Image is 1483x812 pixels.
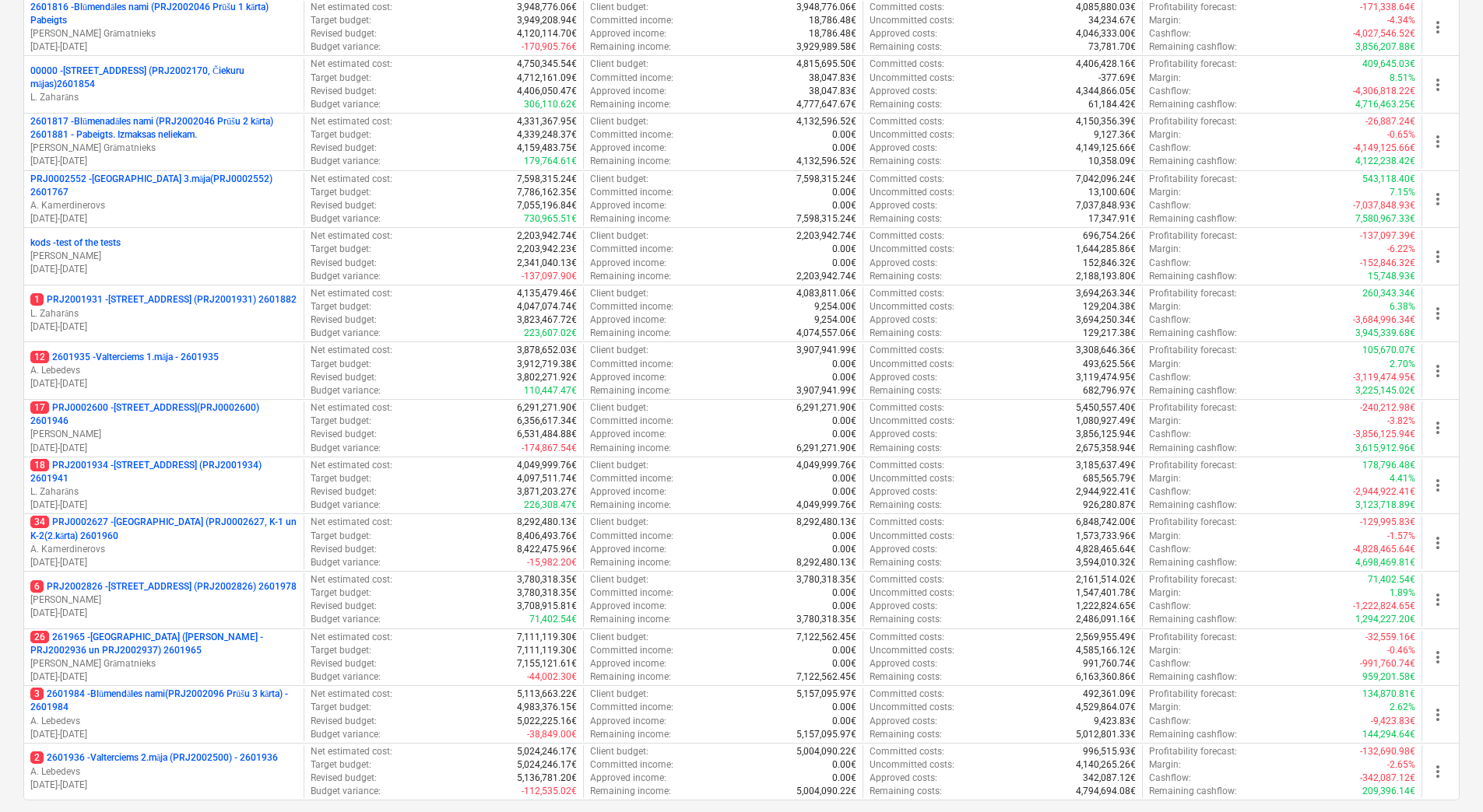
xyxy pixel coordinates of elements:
p: 18,786.48€ [809,14,856,27]
p: Profitability forecast : [1149,287,1237,300]
p: 696,754.26€ [1083,229,1136,243]
p: 7,037,848.93€ [1076,199,1136,212]
p: 0.00€ [832,243,856,256]
p: 409,645.03€ [1362,58,1415,71]
p: Remaining income : [590,40,671,54]
p: A. Kamerdinerovs [30,543,297,556]
p: 3,948,776.06€ [796,1,856,14]
p: Revised budget : [311,371,377,384]
p: [PERSON_NAME] Grāmatnieks [30,142,297,155]
p: 9,254.00€ [814,313,856,327]
p: Remaining costs : [870,384,942,397]
p: -4,306,818.22€ [1353,85,1415,98]
p: Budget variance : [311,155,381,168]
p: 4,074,557.06€ [796,327,856,340]
p: 0.00€ [832,186,856,199]
p: 17,347.91€ [1088,212,1136,226]
p: L. Zaharāns [30,485,297,499]
p: 7,786,162.35€ [517,186,577,199]
p: Cashflow : [1149,85,1191,98]
p: Budget variance : [311,40,381,54]
div: 2601817 -Blūmenadāles nami (PRJ2002046 Prūšu 2 kārta) 2601881 - Pabeigts. Izmaksas neliekam.[PERS... [30,115,297,169]
p: Margin : [1149,358,1181,371]
p: 73,781.70€ [1088,40,1136,54]
p: Approved income : [590,371,666,384]
p: Client budget : [590,58,648,71]
p: Client budget : [590,115,648,128]
p: Remaining cashflow : [1149,212,1237,226]
p: Target budget : [311,186,371,199]
p: Approved costs : [870,371,937,384]
p: 18,786.48€ [809,27,856,40]
p: 4,750,345.54€ [517,58,577,71]
p: -3,684,996.34€ [1353,313,1415,327]
p: Net estimated cost : [311,344,392,357]
p: 4,716,463.25€ [1355,98,1415,111]
div: 26261965 -[GEOGRAPHIC_DATA] ([PERSON_NAME] - PRJ2002936 un PRJ2002937) 2601965[PERSON_NAME] Grāma... [30,631,297,684]
p: -137,097.90€ [522,270,577,283]
p: 261965 - [GEOGRAPHIC_DATA] ([PERSON_NAME] - PRJ2002936 un PRJ2002937) 2601965 [30,631,297,657]
p: -377.69€ [1098,72,1136,85]
p: 4,150,356.39€ [1076,115,1136,128]
p: Profitability forecast : [1149,173,1237,186]
p: Target budget : [311,128,371,142]
p: L. Zaharāns [30,307,297,320]
p: Client budget : [590,229,648,243]
p: [DATE] - [DATE] [30,320,297,334]
p: Remaining cashflow : [1149,40,1237,54]
p: -26,887.24€ [1365,115,1415,128]
p: Approved income : [590,27,666,40]
p: Margin : [1149,186,1181,199]
p: 7.15% [1390,186,1415,199]
p: 2,203,942.74€ [796,229,856,243]
p: 3,823,467.72€ [517,313,577,327]
span: 34 [30,516,49,528]
p: Remaining costs : [870,98,942,111]
p: A. Lebedevs [30,765,297,779]
p: Net estimated cost : [311,229,392,243]
p: Net estimated cost : [311,115,392,128]
p: Revised budget : [311,257,377,270]
p: Remaining income : [590,155,671,168]
span: 6 [30,580,44,593]
p: Client budget : [590,344,648,357]
p: Target budget : [311,300,371,313]
p: Uncommitted costs : [870,14,954,27]
p: 4,777,647.67€ [796,98,856,111]
p: Committed costs : [870,173,944,186]
p: Remaining cashflow : [1149,327,1237,340]
p: Revised budget : [311,313,377,327]
p: Remaining income : [590,384,671,397]
p: -3,119,474.95€ [1353,371,1415,384]
p: Margin : [1149,300,1181,313]
span: more_vert [1429,590,1447,609]
p: Committed income : [590,243,673,256]
p: 2601816 - Blūmendāles nami (PRJ2002046 Prūšu 1 kārta) Pabeigts [30,1,297,27]
p: 4,149,125.66€ [1076,142,1136,155]
p: Approved income : [590,257,666,270]
span: 17 [30,401,49,414]
p: Margin : [1149,72,1181,85]
p: 3,878,652.03€ [517,344,577,357]
iframe: Chat Widget [1405,737,1483,812]
p: Cashflow : [1149,313,1191,327]
p: [DATE] - [DATE] [30,377,297,390]
p: Client budget : [590,173,648,186]
p: 3,929,989.58€ [796,40,856,54]
p: Client budget : [590,401,648,415]
p: Approved costs : [870,27,937,40]
div: 2601816 -Blūmendāles nami (PRJ2002046 Prūšu 1 kārta) Pabeigts[PERSON_NAME] Grāmatnieks[DATE]-[DATE] [30,1,297,54]
p: 2601984 - Blūmendāles nami(PRJ2002096 Prūšu 3 kārta) - 2601984 [30,688,297,714]
p: [DATE] - [DATE] [30,212,297,226]
div: 00000 -[STREET_ADDRESS] (PRJ2002170, Čiekuru mājas)2601854L. Zaharāns [30,65,297,104]
p: Remaining costs : [870,212,942,226]
p: Budget variance : [311,327,381,340]
p: 3,225,145.02€ [1355,384,1415,397]
p: 152,846.32€ [1083,257,1136,270]
p: 1,644,285.86€ [1076,243,1136,256]
p: Margin : [1149,128,1181,142]
p: 7,598,315.24€ [796,212,856,226]
p: 38,047.83€ [809,72,856,85]
p: Uncommitted costs : [870,300,954,313]
p: 15,748.93€ [1368,270,1415,283]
